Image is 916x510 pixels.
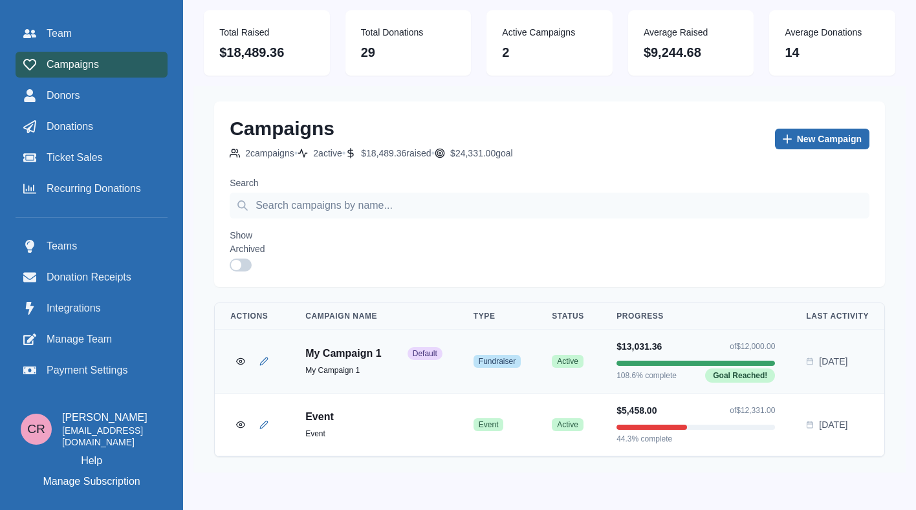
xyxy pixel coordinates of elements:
[230,229,265,256] label: Show Archived
[705,368,775,383] span: Goal Reached!
[342,145,346,161] p: •
[47,239,77,254] span: Teams
[806,311,869,321] p: Last Activity
[47,150,103,165] span: Ticket Sales
[47,332,112,347] span: Manage Team
[27,423,45,435] div: Connor Reaumond
[47,57,99,72] span: Campaigns
[16,83,168,109] a: Donors
[305,311,377,321] p: Campaign Name
[294,145,298,161] p: •
[361,26,456,39] p: Total Donations
[616,404,657,417] p: $5,458.00
[47,270,131,285] span: Donation Receipts
[16,357,168,383] a: Payment Settings
[230,414,251,435] button: View Campaign
[474,418,504,431] span: event
[616,369,677,382] p: 108.6 % complete
[431,145,435,161] p: •
[819,355,847,368] p: [DATE]
[502,26,597,39] p: Active Campaigns
[62,425,162,448] p: [EMAIL_ADDRESS][DOMAIN_NAME]
[552,355,583,368] span: Active
[502,45,597,60] h2: 2
[16,21,168,47] a: Team
[230,351,251,372] button: View Campaign
[219,45,314,60] h2: $18,489.36
[616,311,664,321] p: Progress
[408,347,442,360] span: Default
[474,355,521,368] span: fundraiser
[16,145,168,171] a: Ticket Sales
[361,45,456,60] h2: 29
[305,365,360,376] p: My Campaign 1
[219,26,314,39] p: Total Raised
[16,264,168,290] a: Donation Receipts
[16,326,168,352] a: Manage Team
[730,404,775,417] p: of $12,331.00
[305,347,402,360] p: My Campaign 1
[230,176,862,190] label: Search
[305,429,325,440] p: Event
[474,311,496,321] p: Type
[730,340,775,353] p: of $12,000.00
[313,147,342,160] p: 2 active
[644,45,739,60] h2: $9,244.68
[819,418,847,431] p: [DATE]
[785,45,880,60] h2: 14
[254,351,274,372] button: Edit Campaign
[230,117,334,140] h2: Campaigns
[47,119,93,134] span: Donations
[47,363,127,378] span: Payment Settings
[230,193,869,218] input: Search campaigns by name...
[62,410,162,425] p: [PERSON_NAME]
[361,147,431,160] p: $18,489.36 raised
[616,432,672,445] p: 44.3 % complete
[43,474,140,489] p: Manage Subscription
[552,418,583,431] span: Active
[644,26,739,39] p: Average Raised
[47,181,141,197] span: Recurring Donations
[16,233,168,259] a: Teams
[16,114,168,140] a: Donations
[785,26,880,39] p: Average Donations
[775,129,869,149] a: New Campaign
[16,295,168,321] a: Integrations
[16,52,168,78] a: Campaigns
[254,414,274,435] button: Edit Campaign
[305,410,442,423] p: Event
[215,303,290,330] th: Actions
[450,147,513,160] p: $24,331.00 goal
[616,340,662,353] p: $13,031.36
[245,147,294,160] p: 2 campaign s
[81,453,102,469] a: Help
[552,311,584,321] p: Status
[47,301,101,316] span: Integrations
[47,88,80,103] span: Donors
[47,26,72,41] span: Team
[16,176,168,202] a: Recurring Donations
